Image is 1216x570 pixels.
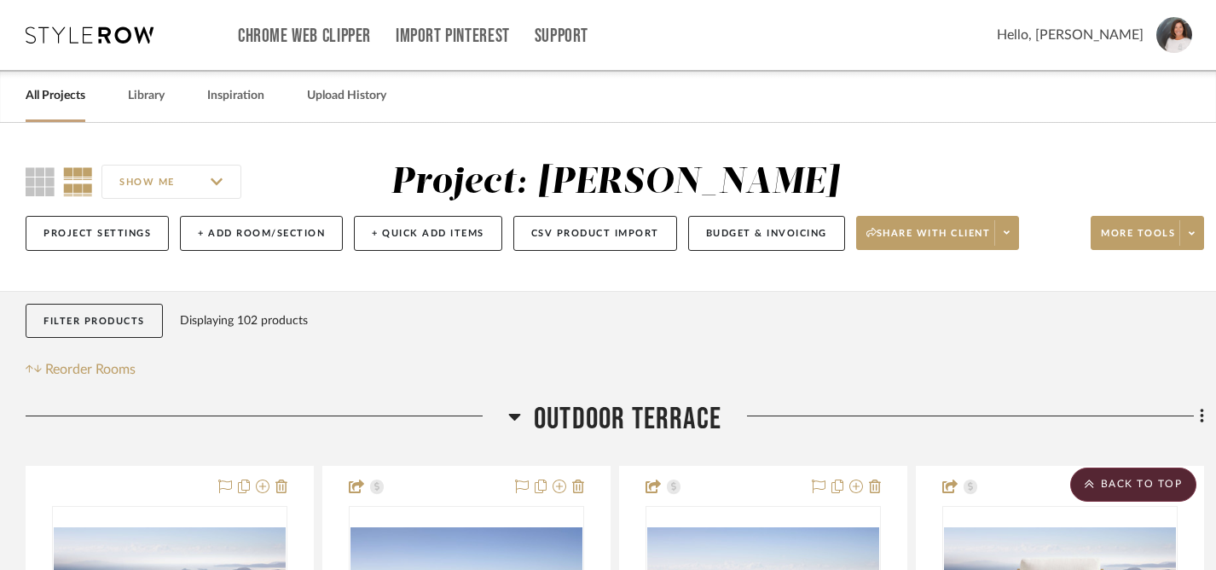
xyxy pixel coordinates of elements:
button: More tools [1091,216,1204,250]
a: All Projects [26,84,85,108]
button: Budget & Invoicing [688,216,845,251]
button: Share with client [856,216,1020,250]
div: Displaying 102 products [180,304,308,338]
img: avatar [1156,17,1192,53]
button: + Add Room/Section [180,216,343,251]
span: Hello, [PERSON_NAME] [997,25,1144,45]
a: Support [535,29,588,44]
a: Chrome Web Clipper [238,29,371,44]
button: Reorder Rooms [26,359,136,380]
button: + Quick Add Items [354,216,502,251]
scroll-to-top-button: BACK TO TOP [1070,468,1196,502]
button: CSV Product Import [513,216,677,251]
a: Upload History [307,84,386,108]
a: Library [128,84,165,108]
a: Import Pinterest [396,29,510,44]
a: Inspiration [207,84,264,108]
span: Reorder Rooms [45,359,136,380]
button: Project Settings [26,216,169,251]
span: Outdoor Terrace [534,401,721,438]
button: Filter Products [26,304,163,339]
div: Project: [PERSON_NAME] [391,165,839,201]
span: Share with client [866,227,991,253]
span: More tools [1101,227,1175,253]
